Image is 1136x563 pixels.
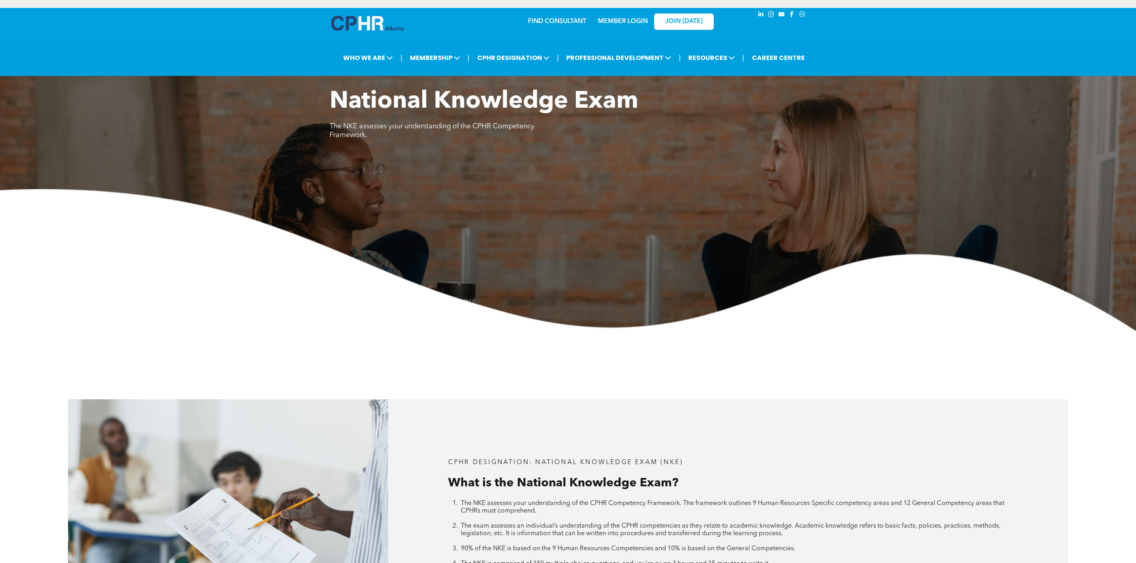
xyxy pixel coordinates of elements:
[767,10,776,21] a: instagram
[528,18,586,25] a: FIND CONSULTANT
[448,477,678,489] span: What is the National Knowledge Exam?
[557,50,559,66] li: |
[654,14,714,30] a: JOIN [DATE]
[679,50,681,66] li: |
[742,50,744,66] li: |
[461,523,1000,537] span: The exam assesses an individual’s understanding of the CPHR competencies as they relate to academ...
[564,50,674,65] span: PROFESSIONAL DEVELOPMENT
[750,50,807,65] a: CAREER CENTRE
[686,50,737,65] span: RESOURCES
[400,50,402,66] li: |
[788,10,796,21] a: facebook
[330,90,638,114] span: National Knowledge Exam
[777,10,786,21] a: youtube
[757,10,765,21] a: linkedin
[408,50,462,65] span: MEMBERSHIP
[665,18,703,25] span: JOIN [DATE]
[341,50,395,65] span: WHO WE ARE
[475,50,552,65] span: CPHR DESIGNATION
[448,459,683,466] span: CPHR DESIGNATION: National Knowledge Exam (NKE)
[461,500,1004,514] span: The NKE assesses your understanding of the CPHR Competency Framework. The framework outlines 9 Hu...
[468,50,470,66] li: |
[461,546,795,552] span: 90% of the NKE is based on the 9 Human Resources Competencies and 10% is based on the General Com...
[331,16,404,31] img: A blue and white logo for cp alberta
[330,123,534,139] span: The NKE assesses your understanding of the CPHR Competency Framework.
[598,18,648,25] a: MEMBER LOGIN
[798,10,807,21] a: Social network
